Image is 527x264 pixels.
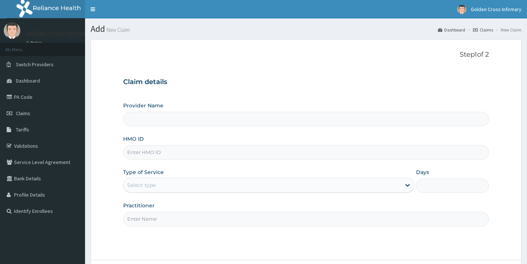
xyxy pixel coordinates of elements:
[105,27,130,33] small: New Claim
[16,126,29,133] span: Tariffs
[123,135,144,143] label: HMO ID
[16,110,30,117] span: Claims
[123,212,489,226] input: Enter Name
[26,30,91,37] p: Golden Cross Infirmary
[26,40,44,46] a: Online
[473,27,493,33] a: Claims
[123,202,155,209] label: Practitioner
[123,168,164,176] label: Type of Service
[471,6,521,13] span: Golden Cross Infirmary
[4,22,20,39] img: User Image
[16,77,40,84] span: Dashboard
[123,145,489,160] input: Enter HMO ID
[457,5,466,14] img: User Image
[123,78,489,86] h3: Claim details
[123,102,163,109] label: Provider Name
[123,51,489,59] p: Step 1 of 2
[494,27,521,33] li: New Claim
[416,168,429,176] label: Days
[438,27,465,33] a: Dashboard
[16,61,54,68] span: Switch Providers
[91,24,521,34] h1: Add
[127,181,156,189] div: Select type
